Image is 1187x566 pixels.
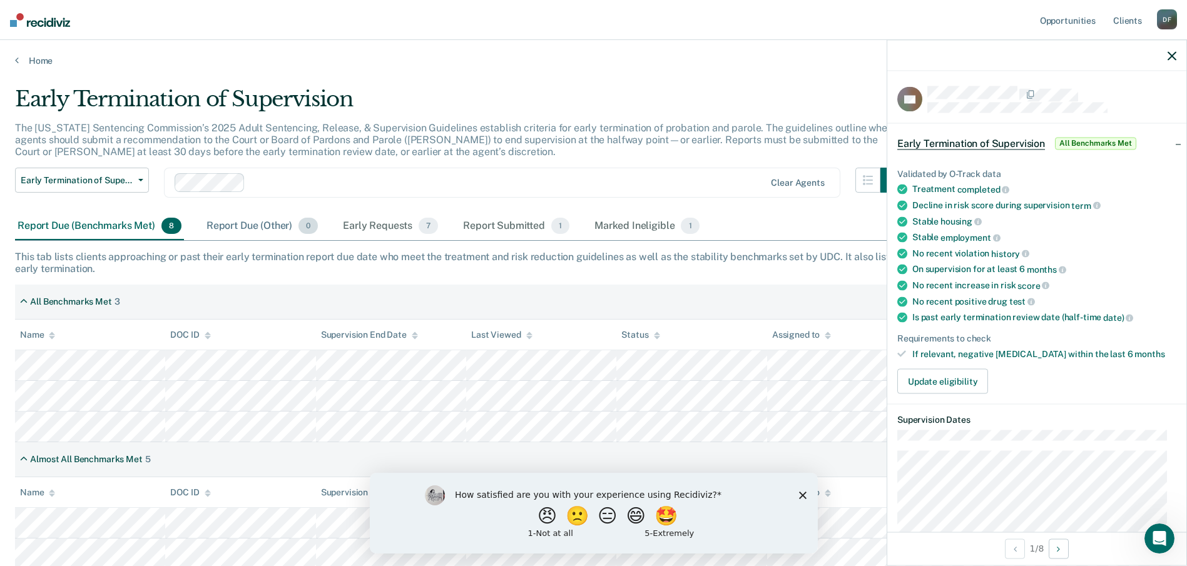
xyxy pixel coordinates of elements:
span: score [1017,280,1049,290]
a: Home [15,55,1172,66]
button: Next Opportunity [1049,538,1069,558]
span: employment [940,233,1000,243]
div: Report Due (Other) [204,213,320,240]
span: term [1071,200,1100,210]
div: All Benchmarks Met [30,296,111,307]
iframe: Survey by Kim from Recidiviz [370,473,818,553]
div: Report Due (Benchmarks Met) [15,213,184,240]
div: On supervision for at least 6 [912,264,1176,275]
div: Early Termination of Supervision [15,86,905,122]
div: Supervision End Date [321,330,418,340]
div: Stable [912,232,1176,243]
span: All Benchmarks Met [1055,137,1136,149]
dt: Supervision Dates [897,415,1176,425]
span: test [1009,296,1035,306]
span: history [991,248,1029,258]
div: 5 [145,454,151,465]
div: 1 / 8 [887,532,1186,565]
div: This tab lists clients approaching or past their early termination report due date who meet the t... [15,251,1172,275]
span: completed [957,184,1010,195]
div: Clear agents [771,178,824,188]
span: months [1134,348,1164,358]
span: Early Termination of Supervision [21,175,133,186]
iframe: Intercom live chat [1144,523,1174,553]
div: No recent positive drug [912,296,1176,307]
div: Early Requests [340,213,441,240]
div: If relevant, negative [MEDICAL_DATA] within the last 6 [912,348,1176,359]
div: Stable [912,216,1176,227]
div: Decline in risk score during supervision [912,200,1176,211]
span: 1 [551,218,569,234]
span: months [1027,265,1066,275]
button: Previous Opportunity [1005,538,1025,558]
div: Assigned to [772,330,831,340]
div: Early Termination of SupervisionAll Benchmarks Met [887,123,1186,163]
p: The [US_STATE] Sentencing Commission’s 2025 Adult Sentencing, Release, & Supervision Guidelines e... [15,122,893,158]
span: 0 [298,218,318,234]
div: Name [20,487,55,498]
span: Early Termination of Supervision [897,137,1045,149]
div: 3 [115,296,120,307]
div: DOC ID [170,487,210,498]
img: Recidiviz [10,13,70,27]
div: No recent violation [912,248,1176,259]
div: Validated by O-Track data [897,168,1176,179]
div: Marked Ineligible [592,213,702,240]
div: Requirements to check [897,333,1176,343]
div: Report Submitted [461,213,572,240]
div: D F [1157,9,1177,29]
span: 1 [681,218,699,234]
button: Update eligibility [897,369,988,394]
div: Is past early termination review date (half-time [912,312,1176,323]
div: Supervision End Date [321,487,418,498]
span: 8 [161,218,181,234]
div: No recent increase in risk [912,280,1176,291]
div: Name [20,330,55,340]
div: Last Viewed [471,330,532,340]
span: housing [940,216,982,226]
span: 7 [419,218,438,234]
div: Almost All Benchmarks Met [30,454,143,465]
span: date) [1103,313,1133,323]
div: Treatment [912,184,1176,195]
div: Status [621,330,660,340]
div: DOC ID [170,330,210,340]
